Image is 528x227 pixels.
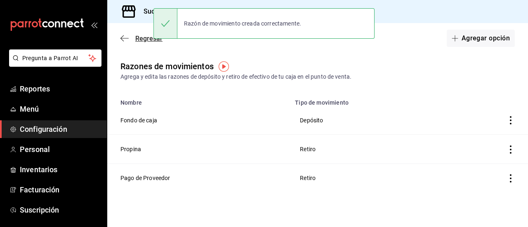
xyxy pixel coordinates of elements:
[107,135,290,164] th: Propina
[120,60,214,73] div: Razones de movimientos
[20,144,100,155] span: Personal
[290,135,449,164] th: Retiro
[177,14,308,33] div: Razón de movimiento creada correctamente.
[20,103,100,115] span: Menú
[6,60,101,68] a: Pregunta a Parrot AI
[135,35,163,42] span: Regresar
[20,164,100,175] span: Inventarios
[107,94,290,106] th: Nombre
[137,7,295,16] h3: Sucursal: LunaMedia Café ([GEOGRAPHIC_DATA])
[120,73,515,81] div: Agrega y edita las razones de depósito y retiro de efectivo de tu caja en el punto de venta.
[107,106,290,135] th: Fondo de caja
[20,83,100,94] span: Reportes
[22,54,89,63] span: Pregunta a Parrot AI
[290,94,449,106] th: Tipo de movimiento
[91,21,97,28] button: open_drawer_menu
[107,164,290,192] th: Pago de Proveedor
[20,184,100,195] span: Facturación
[20,204,100,215] span: Suscripción
[219,61,229,72] img: Tooltip marker
[20,124,100,135] span: Configuración
[120,35,163,42] button: Regresar
[290,106,449,135] th: Depósito
[290,164,449,192] th: Retiro
[447,30,515,47] button: Agregar opción
[9,49,101,67] button: Pregunta a Parrot AI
